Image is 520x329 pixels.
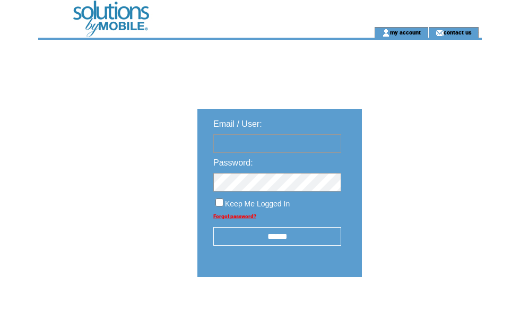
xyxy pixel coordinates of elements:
[213,158,253,167] span: Password:
[382,29,390,37] img: account_icon.gif;jsessionid=C5ABFFBA821642081339EDED1D8A2F24
[436,29,444,37] img: contact_us_icon.gif;jsessionid=C5ABFFBA821642081339EDED1D8A2F24
[390,29,421,36] a: my account
[225,200,290,208] span: Keep Me Logged In
[444,29,472,36] a: contact us
[213,119,262,128] span: Email / User:
[213,213,256,219] a: Forgot password?
[393,304,446,317] img: transparent.png;jsessionid=C5ABFFBA821642081339EDED1D8A2F24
